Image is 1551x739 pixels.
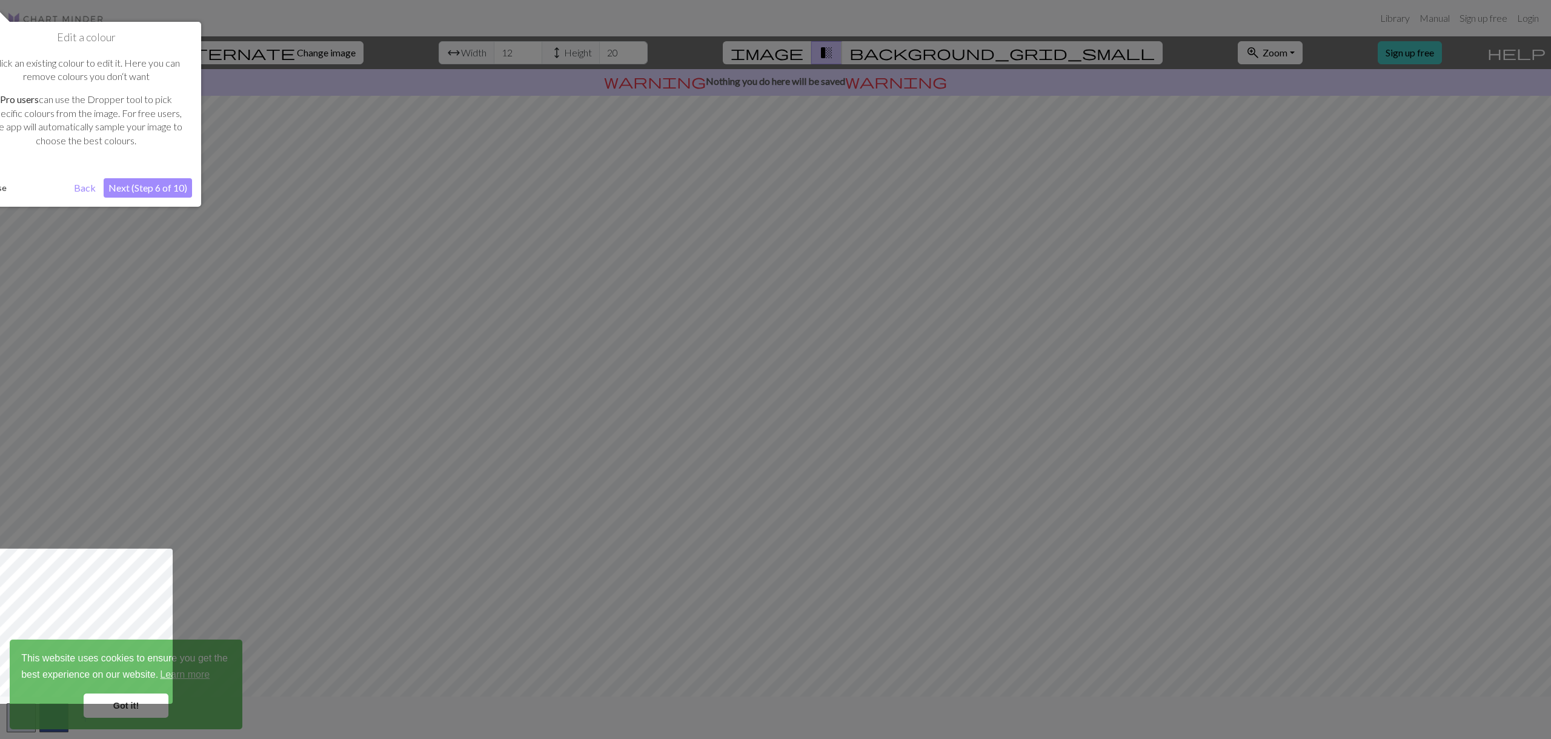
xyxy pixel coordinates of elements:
[104,178,192,198] button: Next (Step 6 of 10)
[69,178,101,198] button: Back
